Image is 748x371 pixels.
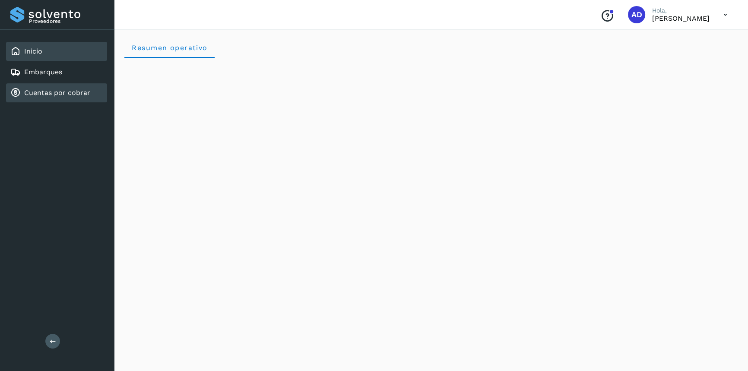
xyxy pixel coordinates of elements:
div: Inicio [6,42,107,61]
div: Cuentas por cobrar [6,83,107,102]
a: Embarques [24,68,62,76]
p: Hola, [652,7,710,14]
span: Resumen operativo [131,44,208,52]
div: Embarques [6,63,107,82]
p: Proveedores [29,18,104,24]
a: Inicio [24,47,42,55]
a: Cuentas por cobrar [24,89,90,97]
p: ALMA DELIA CASTAÑEDA MERCADO [652,14,710,22]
